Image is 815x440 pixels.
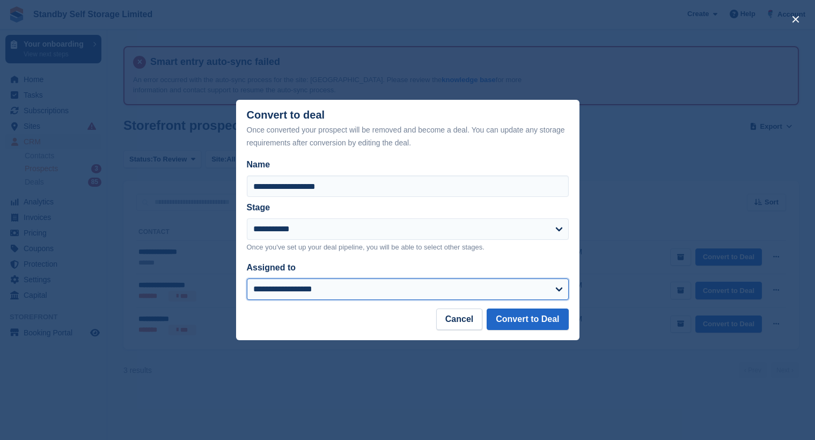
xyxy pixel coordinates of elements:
[247,263,296,272] label: Assigned to
[247,242,569,253] p: Once you've set up your deal pipeline, you will be able to select other stages.
[247,203,270,212] label: Stage
[247,109,569,149] div: Convert to deal
[247,123,569,149] div: Once converted your prospect will be removed and become a deal. You can update any storage requir...
[247,158,569,171] label: Name
[487,309,568,330] button: Convert to Deal
[436,309,482,330] button: Cancel
[787,11,804,28] button: close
